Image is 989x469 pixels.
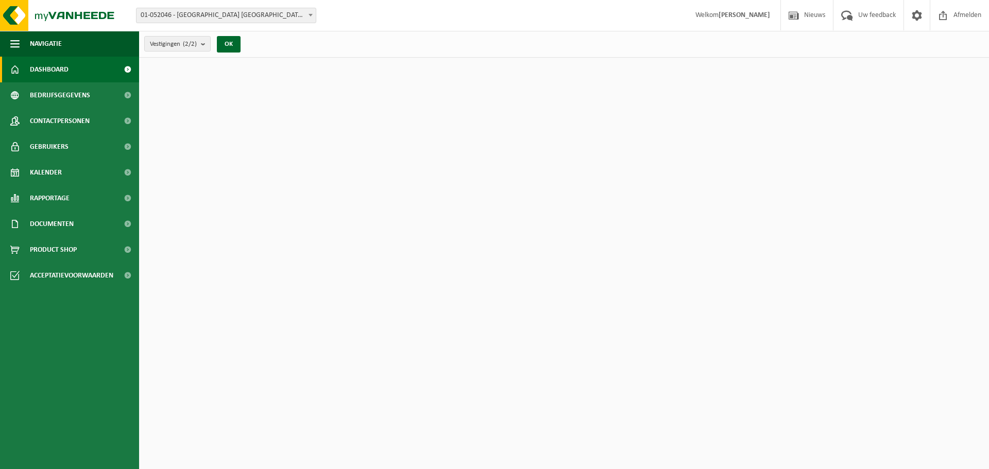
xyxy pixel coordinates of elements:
[183,41,197,47] count: (2/2)
[30,237,77,263] span: Product Shop
[30,57,69,82] span: Dashboard
[30,263,113,288] span: Acceptatievoorwaarden
[144,36,211,51] button: Vestigingen(2/2)
[30,82,90,108] span: Bedrijfsgegevens
[30,108,90,134] span: Contactpersonen
[30,160,62,185] span: Kalender
[217,36,241,53] button: OK
[719,11,770,19] strong: [PERSON_NAME]
[150,37,197,52] span: Vestigingen
[137,8,316,23] span: 01-052046 - SAINT-GOBAIN ADFORS BELGIUM - BUGGENHOUT
[30,211,74,237] span: Documenten
[30,31,62,57] span: Navigatie
[30,134,69,160] span: Gebruikers
[30,185,70,211] span: Rapportage
[136,8,316,23] span: 01-052046 - SAINT-GOBAIN ADFORS BELGIUM - BUGGENHOUT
